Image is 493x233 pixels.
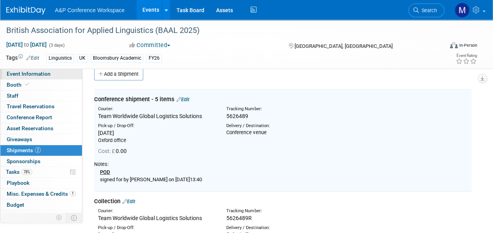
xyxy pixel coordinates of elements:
[98,148,116,154] span: Cost: £
[26,55,39,61] a: Edit
[94,168,471,183] div: signed for by [PERSON_NAME] on [DATE]13:40
[4,24,437,38] div: British Association for Applied Linguistics (BAAL 2025)
[226,225,343,231] div: Delivery / Destination:
[98,123,215,129] div: Pick-up / Drop-Off:
[0,167,82,177] a: Tasks78%
[226,129,343,136] div: Conference venue
[94,197,471,206] div: Collection
[456,54,477,58] div: Event Rating
[70,191,76,197] span: 1
[6,7,45,15] img: ExhibitDay
[46,54,74,62] div: Linguistics
[98,112,215,120] div: Team Worldwide Global Logistics Solutions
[6,41,47,48] span: [DATE] [DATE]
[146,54,162,62] div: FY26
[94,161,471,168] div: Notes:
[48,43,65,48] span: (3 days)
[226,113,248,119] span: 5626489
[0,178,82,188] a: Playbook
[98,129,215,137] div: [DATE]
[25,82,29,87] i: Booth reservation complete
[7,114,52,120] span: Conference Report
[7,125,53,131] span: Asset Reservations
[7,71,51,77] span: Event Information
[176,96,189,102] a: Edit
[419,7,437,13] span: Search
[295,43,393,49] span: [GEOGRAPHIC_DATA], [GEOGRAPHIC_DATA]
[55,7,125,13] span: A&P Conference Workspace
[94,68,143,80] a: Add a Shipment
[53,213,66,223] td: Personalize Event Tab Strip
[7,202,24,208] span: Budget
[0,80,82,90] a: Booth
[7,180,29,186] span: Playbook
[77,54,88,62] div: UK
[7,158,40,164] span: Sponsorships
[0,91,82,101] a: Staff
[122,198,135,204] a: Edit
[98,208,215,214] div: Courier:
[0,101,82,112] a: Travel Reservations
[66,213,82,223] td: Toggle Event Tabs
[0,69,82,79] a: Event Information
[6,169,32,175] span: Tasks
[7,147,41,153] span: Shipments
[35,147,41,153] span: 2
[98,214,215,222] div: Team Worldwide Global Logistics Solutions
[408,4,444,17] a: Search
[91,54,144,62] div: Bloomsbury Academic
[6,54,39,63] td: Tags
[22,169,32,175] span: 78%
[0,189,82,199] a: Misc. Expenses & Credits1
[0,211,82,221] a: ROI, Objectives & ROO
[98,106,215,112] div: Courier:
[0,200,82,210] a: Budget
[226,106,375,112] div: Tracking Number:
[7,136,32,142] span: Giveaways
[7,82,31,88] span: Booth
[7,213,59,219] span: ROI, Objectives & ROO
[7,103,55,109] span: Travel Reservations
[100,169,110,175] b: POD
[7,93,18,99] span: Staff
[226,123,343,129] div: Delivery / Destination:
[127,41,173,49] button: Committed
[98,137,215,144] div: Oxford office
[0,112,82,123] a: Conference Report
[0,156,82,167] a: Sponsorships
[7,191,76,197] span: Misc. Expenses & Credits
[409,41,477,53] div: Event Format
[226,215,252,221] span: 5626489R
[455,3,469,18] img: Matt Hambridge
[98,148,130,154] span: 0.00
[226,208,375,214] div: Tracking Number:
[450,42,458,48] img: Format-Inperson.png
[94,95,471,104] div: Conference shipment - 5 items
[98,225,215,231] div: Pick-up / Drop-Off:
[0,123,82,134] a: Asset Reservations
[0,134,82,145] a: Giveaways
[23,42,30,48] span: to
[0,145,82,156] a: Shipments2
[459,42,477,48] div: In-Person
